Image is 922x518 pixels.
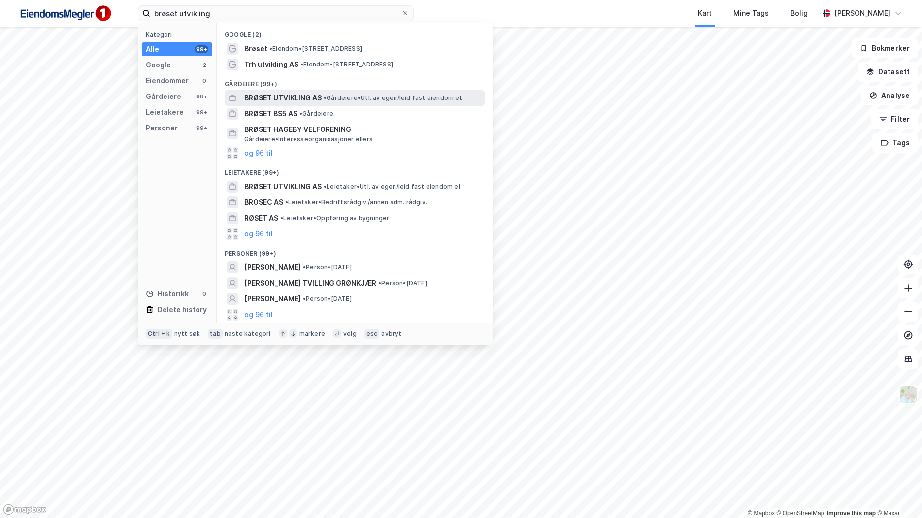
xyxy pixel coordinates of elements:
span: BRØSET HAGEBY VELFORENING [244,124,481,135]
div: Ctrl + k [146,329,172,339]
span: Person • [DATE] [303,295,352,303]
span: [PERSON_NAME] [244,293,301,305]
span: Leietaker • Bedriftsrådgiv./annen adm. rådgiv. [285,198,427,206]
span: • [303,263,306,271]
a: Improve this map [827,510,876,517]
span: Eiendom • [STREET_ADDRESS] [300,61,393,68]
div: 2 [200,61,208,69]
div: Mine Tags [733,7,769,19]
span: • [280,214,283,222]
span: • [378,279,381,287]
span: • [324,183,327,190]
span: • [324,94,327,101]
div: Kontrollprogram for chat [873,471,922,518]
span: • [285,198,288,206]
button: og 96 til [244,309,273,321]
div: Bolig [790,7,808,19]
div: nytt søk [174,330,200,338]
span: • [303,295,306,302]
span: [PERSON_NAME] TVILLING GRØNKJÆR [244,277,376,289]
span: Gårdeiere [299,110,333,118]
iframe: Chat Widget [873,471,922,518]
div: Leietakere [146,106,184,118]
span: Leietaker • Oppføring av bygninger [280,214,390,222]
span: Eiendom • [STREET_ADDRESS] [269,45,362,53]
span: Person • [DATE] [378,279,427,287]
div: avbryt [381,330,401,338]
div: Kart [698,7,712,19]
span: Person • [DATE] [303,263,352,271]
div: Historikk [146,288,189,300]
div: Gårdeiere (99+) [217,72,493,90]
div: 0 [200,290,208,298]
span: BRØSET UTVIKLING AS [244,92,322,104]
a: Mapbox [748,510,775,517]
span: BRØSET UTVIKLING AS [244,181,322,193]
div: Eiendommer [146,75,189,87]
div: Kategori [146,31,212,38]
div: tab [208,329,223,339]
div: velg [343,330,357,338]
div: neste kategori [225,330,271,338]
div: 99+ [195,108,208,116]
div: markere [299,330,325,338]
img: F4PB6Px+NJ5v8B7XTbfpPpyloAAAAASUVORK5CYII= [16,2,114,25]
div: Personer (99+) [217,242,493,259]
button: og 96 til [244,228,273,240]
span: BROSEC AS [244,196,283,208]
span: • [300,61,303,68]
div: Google (2) [217,23,493,41]
div: Personer [146,122,178,134]
button: Filter [871,109,918,129]
div: 0 [200,77,208,85]
span: Trh utvikling AS [244,59,298,70]
span: Leietaker • Utl. av egen/leid fast eiendom el. [324,183,461,191]
button: og 96 til [244,147,273,159]
span: Brøset [244,43,267,55]
span: [PERSON_NAME] [244,261,301,273]
span: Gårdeiere • Interesseorganisasjoner ellers [244,135,373,143]
span: Gårdeiere • Utl. av egen/leid fast eiendom el. [324,94,462,102]
div: Gårdeiere [146,91,181,102]
button: Tags [872,133,918,153]
div: [PERSON_NAME] [834,7,890,19]
a: Mapbox homepage [3,504,46,515]
div: Google [146,59,171,71]
div: Leietakere (99+) [217,161,493,179]
button: Bokmerker [852,38,918,58]
div: 99+ [195,124,208,132]
span: BRØSET BS5 AS [244,108,297,120]
span: • [299,110,302,117]
button: Analyse [861,86,918,105]
div: 99+ [195,45,208,53]
span: • [269,45,272,52]
a: OpenStreetMap [777,510,824,517]
div: 99+ [195,93,208,100]
div: esc [364,329,380,339]
span: RØSET AS [244,212,278,224]
div: Alle [146,43,159,55]
button: Datasett [858,62,918,82]
div: Delete history [158,304,207,316]
input: Søk på adresse, matrikkel, gårdeiere, leietakere eller personer [150,6,401,21]
img: Z [899,385,918,404]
